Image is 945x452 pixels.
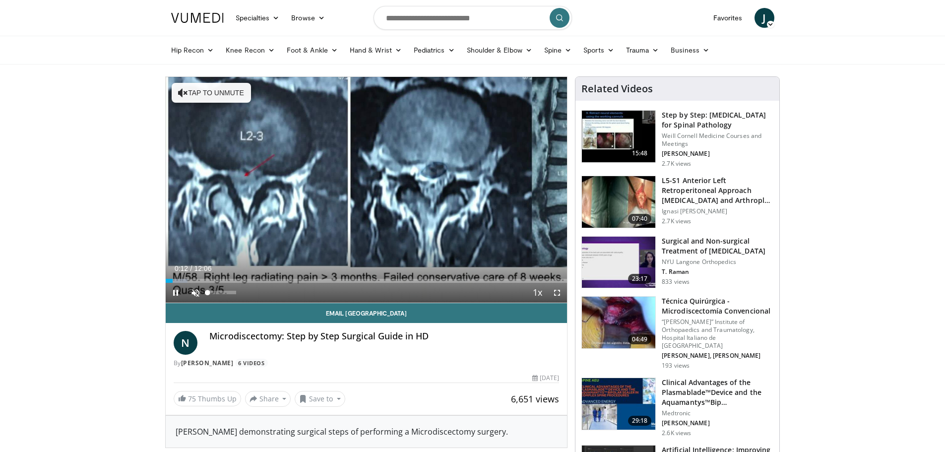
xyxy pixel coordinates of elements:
a: Email [GEOGRAPHIC_DATA] [166,303,567,323]
p: Medtronic [662,409,773,417]
a: 6 Videos [235,359,268,367]
span: 23:17 [628,274,652,284]
p: 833 views [662,278,690,286]
a: Hand & Wrist [344,40,408,60]
a: 75 Thumbs Up [174,391,241,406]
video-js: Video Player [166,77,567,303]
p: Ignasi [PERSON_NAME] [662,207,773,215]
h3: Clinical Advantages of the Plasmablade™Device and the Aquamantys™Bip… [662,378,773,407]
h4: Related Videos [581,83,653,95]
a: Browse [285,8,331,28]
a: Favorites [707,8,749,28]
span: 75 [188,394,196,403]
p: “[PERSON_NAME]” Institute of Orthopaedics and Traumatology, Hospital Italiano de [GEOGRAPHIC_DATA] [662,318,773,350]
span: 12:06 [194,264,211,272]
a: 07:40 L5-S1 Anterior Left Retroperitoneal Approach [MEDICAL_DATA] and Arthropl… Ignasi [PERSON_NA... [581,176,773,228]
p: [PERSON_NAME] [662,419,773,427]
button: Pause [166,283,186,303]
img: 2bf84e69-c046-4057-be49-a73fba32d551.150x105_q85_crop-smart_upscale.jpg [582,176,655,228]
a: Sports [577,40,620,60]
span: 0:12 [175,264,188,272]
p: [PERSON_NAME] [662,150,773,158]
img: 9dfc443a-748a-4d6f-9e49-984155587c76.150x105_q85_crop-smart_upscale.jpg [582,297,655,348]
span: 15:48 [628,148,652,158]
div: By [174,359,560,368]
button: Save to [295,391,345,407]
p: Weill Cornell Medicine Courses and Meetings [662,132,773,148]
p: 193 views [662,362,690,370]
h3: Surgical and Non-surgical Treatment of [MEDICAL_DATA] [662,236,773,256]
span: 04:49 [628,334,652,344]
h4: Microdiscectomy: Step by Step Surgical Guide in HD [209,331,560,342]
a: N [174,331,197,355]
p: 2.6K views [662,429,691,437]
div: Progress Bar [166,279,567,283]
button: Fullscreen [547,283,567,303]
a: 15:48 Step by Step: [MEDICAL_DATA] for Spinal Pathology Weill Cornell Medicine Courses and Meetin... [581,110,773,168]
a: 29:18 Clinical Advantages of the Plasmablade™Device and the Aquamantys™Bip… Medtronic [PERSON_NAM... [581,378,773,437]
span: 29:18 [628,416,652,426]
a: 04:49 Técnica Quirúrgica - Microdiscectomía Convencional “[PERSON_NAME]” Institute of Orthopaedic... [581,296,773,370]
a: Pediatrics [408,40,461,60]
a: Specialties [230,8,286,28]
a: Trauma [620,40,665,60]
p: T. Raman [662,268,773,276]
span: 07:40 [628,214,652,224]
a: Spine [538,40,577,60]
button: Tap to unmute [172,83,251,103]
h3: Técnica Quirúrgica - Microdiscectomía Convencional [662,296,773,316]
h3: Step by Step: [MEDICAL_DATA] for Spinal Pathology [662,110,773,130]
span: 6,651 views [511,393,559,405]
div: [DATE] [532,374,559,383]
a: Business [665,40,715,60]
div: [PERSON_NAME] demonstrating surgical steps of performing a Microdiscectomy surgery. [176,426,558,438]
a: 23:17 Surgical and Non-surgical Treatment of [MEDICAL_DATA] NYU Langone Orthopedics T. Raman 833 ... [581,236,773,289]
button: Playback Rate [527,283,547,303]
a: Hip Recon [165,40,220,60]
p: [PERSON_NAME], [PERSON_NAME] [662,352,773,360]
button: Unmute [186,283,205,303]
input: Search topics, interventions [374,6,572,30]
p: 2.7K views [662,160,691,168]
p: NYU Langone Orthopedics [662,258,773,266]
p: 2.7K views [662,217,691,225]
span: / [190,264,192,272]
a: J [755,8,774,28]
img: VuMedi Logo [171,13,224,23]
h3: L5-S1 Anterior Left Retroperitoneal Approach [MEDICAL_DATA] and Arthropl… [662,176,773,205]
a: [PERSON_NAME] [181,359,234,367]
button: Share [245,391,291,407]
img: 77e0dc73-6ff0-49b5-827a-a699ba4ef4ee.150x105_q85_crop-smart_upscale.jpg [582,237,655,288]
img: 8612e571-ec71-4731-9e17-b718e9610733.150x105_q85_crop-smart_upscale.jpg [582,378,655,430]
a: Knee Recon [220,40,281,60]
a: Shoulder & Elbow [461,40,538,60]
div: Volume Level [208,291,236,294]
a: Foot & Ankle [281,40,344,60]
img: 93c73682-4e4b-46d1-bf6b-7a2dde3b5875.150x105_q85_crop-smart_upscale.jpg [582,111,655,162]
